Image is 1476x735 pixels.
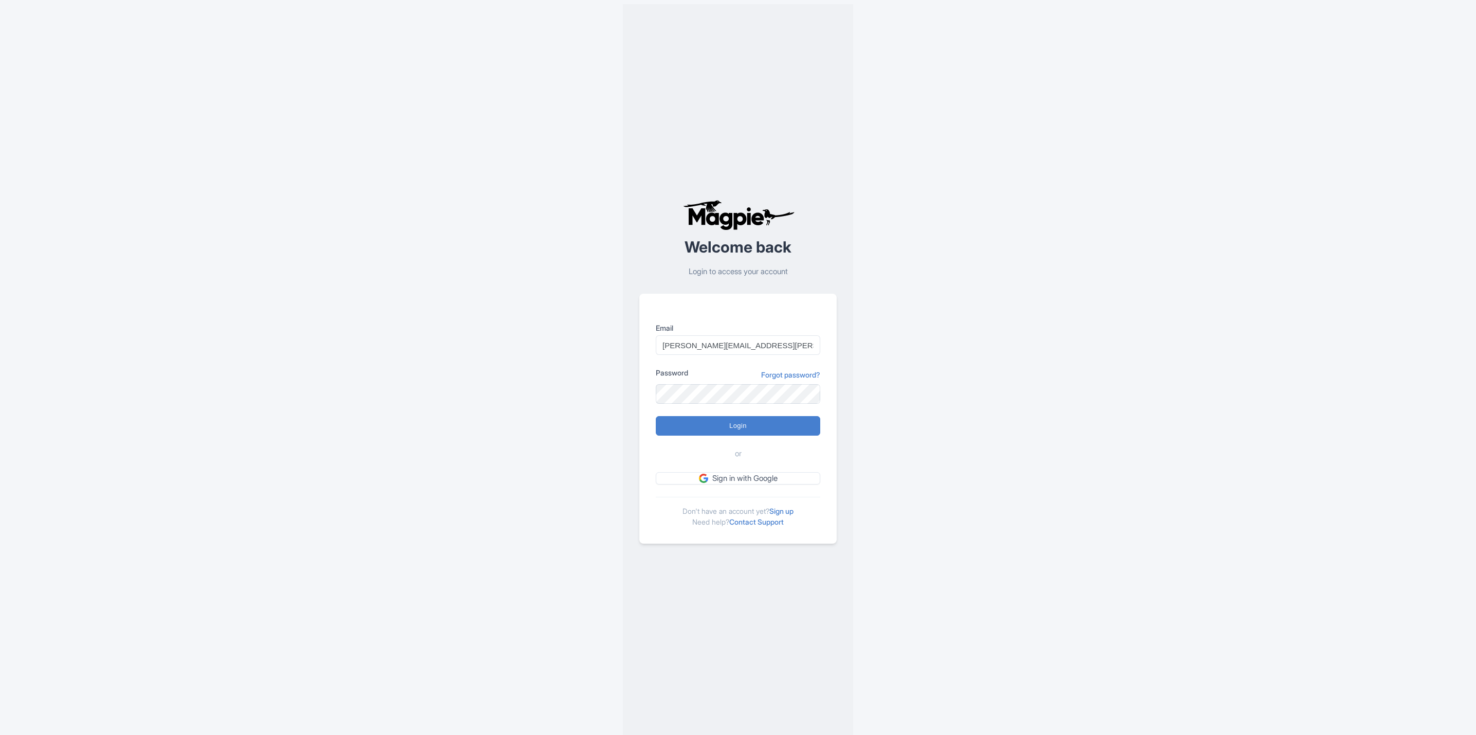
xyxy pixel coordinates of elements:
img: logo-ab69f6fb50320c5b225c76a69d11143b.png [680,200,796,230]
label: Password [656,367,688,378]
input: you@example.com [656,335,820,355]
a: Forgot password? [761,369,820,380]
a: Sign in with Google [656,472,820,485]
img: google.svg [699,474,708,483]
a: Contact Support [729,517,784,526]
label: Email [656,322,820,333]
span: or [735,448,742,460]
a: Sign up [769,507,794,515]
input: Login [656,416,820,436]
div: Don't have an account yet? Need help? [656,497,820,527]
p: Login to access your account [639,266,837,278]
h2: Welcome back [639,239,837,256]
